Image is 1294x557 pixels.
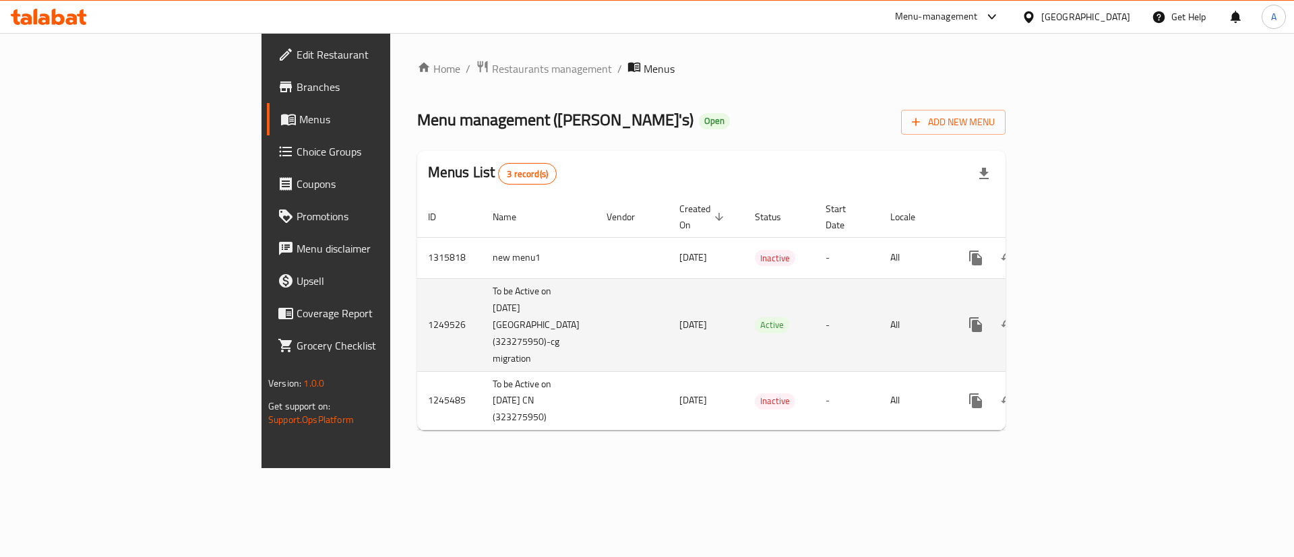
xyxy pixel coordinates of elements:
[267,135,478,168] a: Choice Groups
[267,168,478,200] a: Coupons
[679,391,707,409] span: [DATE]
[912,114,995,131] span: Add New Menu
[267,232,478,265] a: Menu disclaimer
[679,316,707,333] span: [DATE]
[1041,9,1130,24] div: [GEOGRAPHIC_DATA]
[482,278,596,371] td: To be Active on [DATE] [GEOGRAPHIC_DATA] (323275950)-cg migration
[949,197,1100,238] th: Actions
[755,250,795,266] div: Inactive
[880,278,949,371] td: All
[755,317,789,333] div: Active
[815,371,880,430] td: -
[267,329,478,362] a: Grocery Checklist
[960,308,992,341] button: more
[644,61,675,77] span: Menus
[417,197,1100,431] table: enhanced table
[1271,9,1276,24] span: A
[297,240,467,257] span: Menu disclaimer
[699,113,730,129] div: Open
[303,374,324,392] span: 1.0.0
[992,242,1024,274] button: Change Status
[267,297,478,329] a: Coverage Report
[755,317,789,333] span: Active
[267,103,478,135] a: Menus
[417,60,1006,77] nav: breadcrumb
[297,208,467,224] span: Promotions
[268,411,354,428] a: Support.OpsPlatform
[297,337,467,354] span: Grocery Checklist
[267,200,478,232] a: Promotions
[607,209,652,225] span: Vendor
[428,209,454,225] span: ID
[880,371,949,430] td: All
[297,143,467,160] span: Choice Groups
[815,237,880,278] td: -
[499,168,556,181] span: 3 record(s)
[492,61,612,77] span: Restaurants management
[428,162,557,185] h2: Menus List
[268,374,301,392] span: Version:
[299,111,467,127] span: Menus
[960,242,992,274] button: more
[992,385,1024,417] button: Change Status
[482,371,596,430] td: To be Active on [DATE] CN (323275950)
[267,265,478,297] a: Upsell
[755,393,795,409] div: Inactive
[679,201,728,233] span: Created On
[267,38,478,71] a: Edit Restaurant
[498,163,557,185] div: Total records count
[890,209,933,225] span: Locale
[297,305,467,321] span: Coverage Report
[493,209,534,225] span: Name
[617,61,622,77] li: /
[297,176,467,192] span: Coupons
[476,60,612,77] a: Restaurants management
[297,273,467,289] span: Upsell
[880,237,949,278] td: All
[297,79,467,95] span: Branches
[901,110,1006,135] button: Add New Menu
[268,397,330,415] span: Get support on:
[679,249,707,266] span: [DATE]
[482,237,596,278] td: new menu1
[895,9,978,25] div: Menu-management
[960,385,992,417] button: more
[267,71,478,103] a: Branches
[297,46,467,63] span: Edit Restaurant
[826,201,863,233] span: Start Date
[968,158,1000,190] div: Export file
[417,104,694,135] span: Menu management ( [PERSON_NAME]'s )
[755,393,795,409] span: Inactive
[755,209,799,225] span: Status
[815,278,880,371] td: -
[699,115,730,127] span: Open
[755,251,795,266] span: Inactive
